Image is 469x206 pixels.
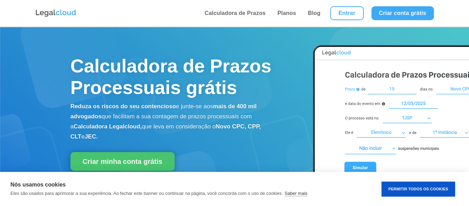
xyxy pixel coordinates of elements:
[74,123,142,130] b: Calculadora Legalcloud,
[10,191,283,196] p: Eles são usados para aprimorar a sua experiência. Ao fechar este banner ou continuar na página, v...
[10,182,66,188] strong: Nós usamos cookies
[70,102,282,142] p: e junte-se aos que facilitam a sua contagem de prazos processuais com a que leva em consideração o e
[70,103,257,120] b: mais de 400 mil advogados
[35,9,77,18] img: Logo da Legalcloud
[371,6,434,20] a: Criar conta grátis
[285,191,308,196] a: Saber mais
[70,152,175,171] a: Criar minha conta grátis
[85,133,98,140] b: JEC.
[70,55,271,98] span: Calculadora de Prazos Processuais grátis
[70,103,176,110] b: Reduza os riscos do seu contencioso
[70,123,261,140] b: Novo CPC, CPP, CLT
[382,182,455,197] button: Permitir Todos os Cookies
[330,6,363,20] a: Entrar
